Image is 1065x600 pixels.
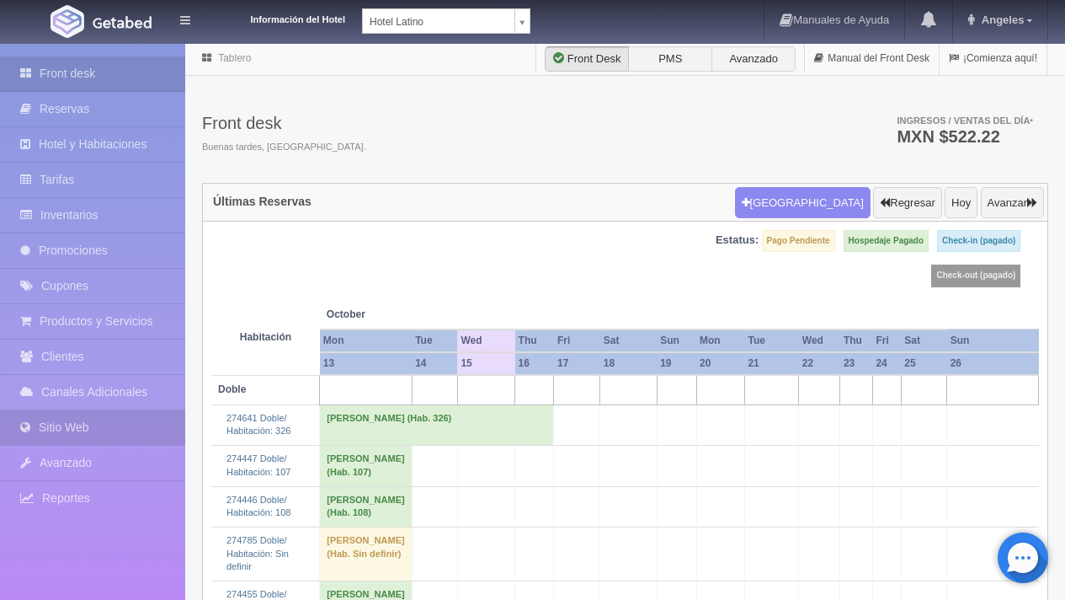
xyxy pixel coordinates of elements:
label: Pago Pendiente [762,230,835,252]
th: 21 [744,352,798,375]
th: Tue [744,329,798,352]
th: Wed [799,329,840,352]
th: 19 [657,352,696,375]
th: 18 [600,352,657,375]
strong: Habitación [240,331,291,343]
th: 22 [799,352,840,375]
span: Angeles [977,13,1025,26]
td: [PERSON_NAME] (Hab. Sin definir) [320,527,412,581]
th: 20 [696,352,744,375]
td: [PERSON_NAME] (Hab. 326) [320,404,554,445]
th: Sat [901,329,946,352]
th: 15 [457,352,514,375]
button: Avanzar [981,187,1044,219]
label: Check-out (pagado) [931,265,1020,287]
th: Sat [600,329,657,352]
dt: Información del Hotel [210,8,345,27]
th: Mon [696,329,744,352]
a: 274447 Doble/Habitación: 107 [226,453,290,477]
label: Avanzado [711,46,796,72]
th: Thu [515,329,554,352]
label: Front Desk [545,46,629,72]
span: Ingresos / Ventas del día [897,115,1033,126]
label: PMS [628,46,712,72]
span: Buenas tardes, [GEOGRAPHIC_DATA]. [202,141,366,154]
img: Getabed [93,16,152,29]
th: 14 [412,352,457,375]
button: Hoy [945,187,977,219]
button: [GEOGRAPHIC_DATA] [735,187,871,219]
td: [PERSON_NAME] (Hab. 108) [320,486,412,527]
label: Estatus: [716,233,759,249]
label: Check-in (pagado) [937,230,1020,252]
a: 274785 Doble/Habitación: Sin definir [226,535,289,571]
th: Thu [840,329,873,352]
td: [PERSON_NAME] (Hab. 107) [320,446,412,486]
th: Fri [554,329,600,352]
a: 274641 Doble/Habitación: 326 [226,413,290,437]
th: 26 [947,352,1039,375]
h3: MXN $522.22 [897,128,1033,145]
a: Tablero [218,52,251,64]
th: 24 [872,352,901,375]
th: 25 [901,352,946,375]
th: 17 [554,352,600,375]
th: Sun [947,329,1039,352]
th: 23 [840,352,873,375]
th: Wed [457,329,514,352]
a: Manual del Front Desk [805,42,939,75]
th: Fri [872,329,901,352]
img: Getabed [51,5,84,38]
th: Tue [412,329,457,352]
th: 13 [320,352,412,375]
a: 274446 Doble/Habitación: 108 [226,495,290,518]
span: October [327,308,451,322]
h4: Últimas Reservas [213,196,312,208]
th: Sun [657,329,696,352]
a: Hotel Latino [362,8,530,34]
button: Regresar [873,187,941,219]
th: 16 [515,352,554,375]
span: Hotel Latino [370,9,508,35]
th: Mon [320,329,412,352]
label: Hospedaje Pagado [844,230,929,252]
h3: Front desk [202,114,366,132]
b: Doble [218,383,246,395]
a: ¡Comienza aquí! [940,42,1046,75]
